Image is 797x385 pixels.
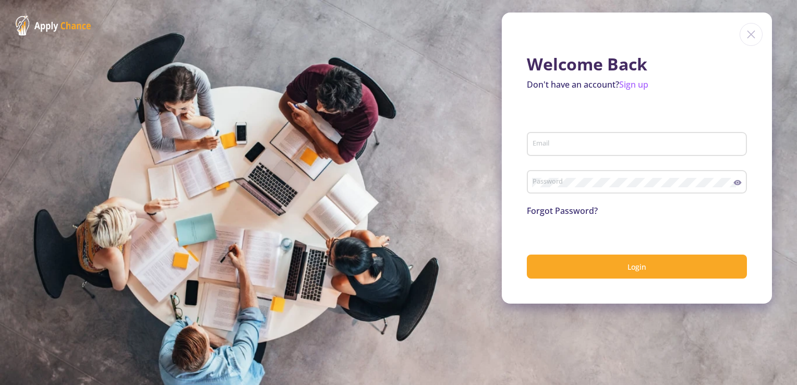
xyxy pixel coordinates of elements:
a: Forgot Password? [527,205,598,216]
h1: Welcome Back [527,54,747,74]
span: Login [627,262,646,272]
p: Don't have an account? [527,78,747,91]
img: close icon [740,23,763,46]
img: ApplyChance Logo [16,16,91,35]
button: Login [527,255,747,279]
a: Sign up [619,79,648,90]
